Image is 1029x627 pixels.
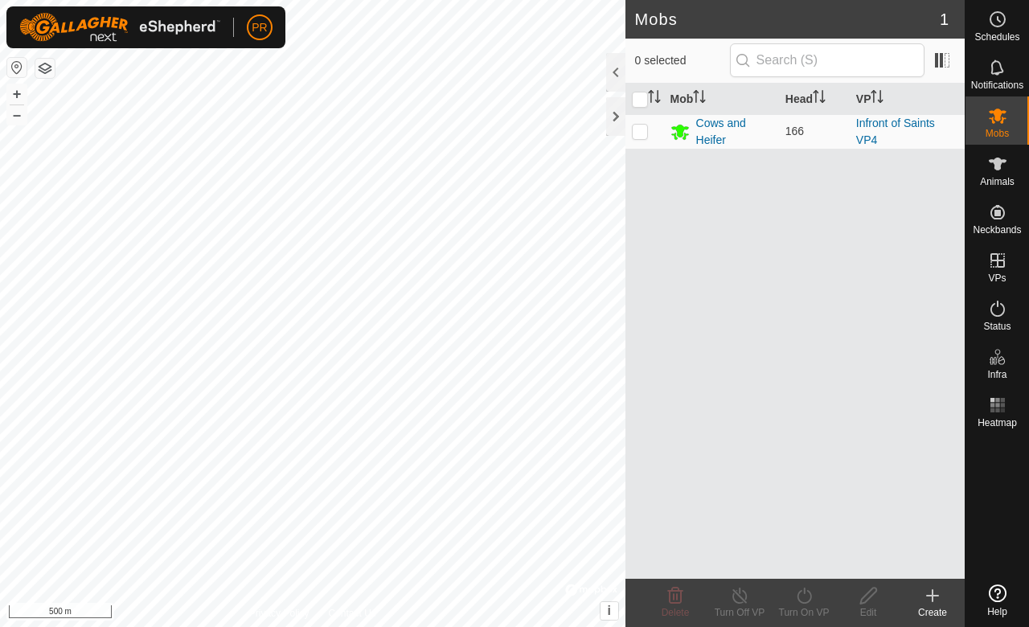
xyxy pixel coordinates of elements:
th: VP [850,84,965,115]
span: Status [983,322,1011,331]
a: Help [965,578,1029,623]
a: Privacy Policy [249,606,310,621]
button: Map Layers [35,59,55,78]
span: PR [252,19,267,36]
span: Delete [662,607,690,618]
button: – [7,105,27,125]
span: 1 [940,7,949,31]
button: i [601,602,618,620]
span: Help [987,607,1007,617]
div: Turn On VP [772,605,836,620]
div: Turn Off VP [707,605,772,620]
span: Schedules [974,32,1019,42]
span: Notifications [971,80,1023,90]
div: Create [900,605,965,620]
a: Contact Us [328,606,375,621]
span: 0 selected [635,52,730,69]
button: Reset Map [7,58,27,77]
span: Infra [987,370,1006,379]
th: Head [779,84,850,115]
span: Neckbands [973,225,1021,235]
p-sorticon: Activate to sort [648,92,661,105]
span: VPs [988,273,1006,283]
span: 166 [785,125,804,137]
div: Edit [836,605,900,620]
p-sorticon: Activate to sort [813,92,826,105]
a: Infront of Saints VP4 [856,117,935,146]
span: Animals [980,177,1015,186]
span: Mobs [986,129,1009,138]
th: Mob [664,84,779,115]
h2: Mobs [635,10,940,29]
button: + [7,84,27,104]
img: Gallagher Logo [19,13,220,42]
input: Search (S) [730,43,924,77]
span: Heatmap [978,418,1017,428]
div: Cows and Heifer [696,115,773,149]
p-sorticon: Activate to sort [693,92,706,105]
p-sorticon: Activate to sort [871,92,883,105]
span: i [607,604,610,617]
